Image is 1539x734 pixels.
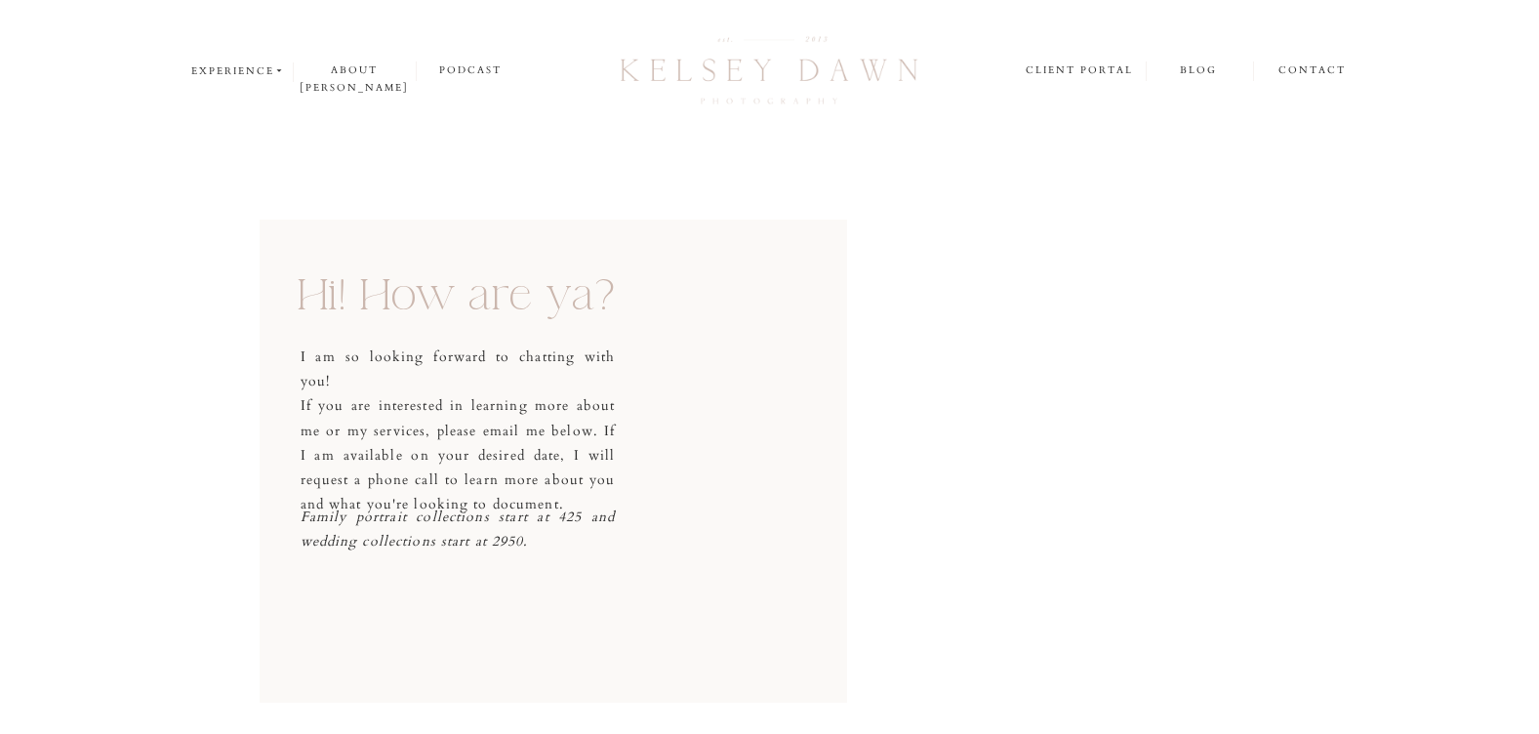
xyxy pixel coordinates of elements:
h1: Hi! How are ya? [298,274,622,337]
a: contact [1278,61,1347,81]
a: podcast [417,61,524,80]
a: experience [191,62,286,80]
p: I am so looking forward to chatting with you! If you are interested in learning more about me or ... [301,345,616,493]
a: about [PERSON_NAME] [294,61,416,80]
i: Family portrait collections start at 425 and wedding collections start at 2950. [301,508,616,550]
a: blog [1146,61,1252,80]
a: client portal [1026,61,1136,82]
